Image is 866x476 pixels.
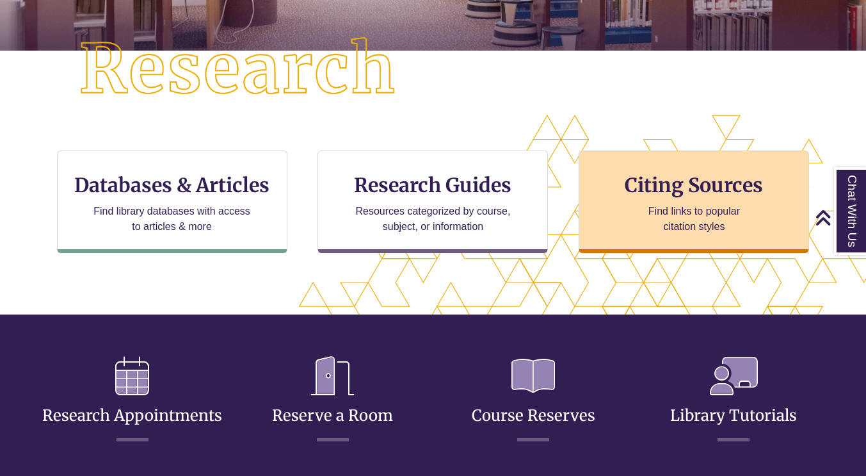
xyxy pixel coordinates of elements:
[670,375,797,425] a: Library Tutorials
[44,2,433,138] img: Research
[42,375,222,425] a: Research Appointments
[68,173,277,197] h3: Databases & Articles
[272,375,393,425] a: Reserve a Room
[472,375,595,425] a: Course Reserves
[579,151,809,253] a: Citing Sources Find links to popular citation styles
[632,204,757,234] p: Find links to popular citation styles
[616,173,773,197] h3: Citing Sources
[815,209,863,226] a: Back to Top
[88,204,255,234] p: Find library databases with access to articles & more
[57,151,287,253] a: Databases & Articles Find library databases with access to articles & more
[328,173,537,197] h3: Research Guides
[349,204,517,234] p: Resources categorized by course, subject, or information
[317,151,548,253] a: Research Guides Resources categorized by course, subject, or information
